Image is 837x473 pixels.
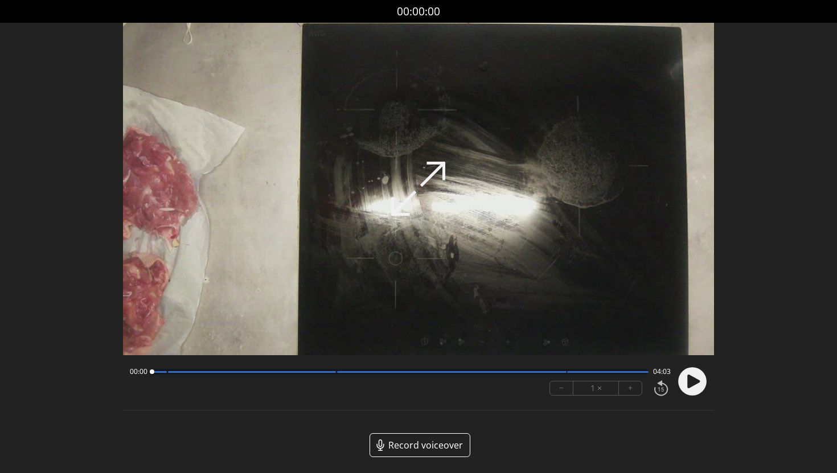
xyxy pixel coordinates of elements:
div: 1 × [573,381,619,395]
a: Record voiceover [370,433,470,457]
span: 04:03 [653,367,671,376]
a: 00:00:00 [397,3,440,20]
span: Record voiceover [388,438,463,452]
button: − [550,381,573,395]
button: + [619,381,642,395]
span: 00:00 [130,367,147,376]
